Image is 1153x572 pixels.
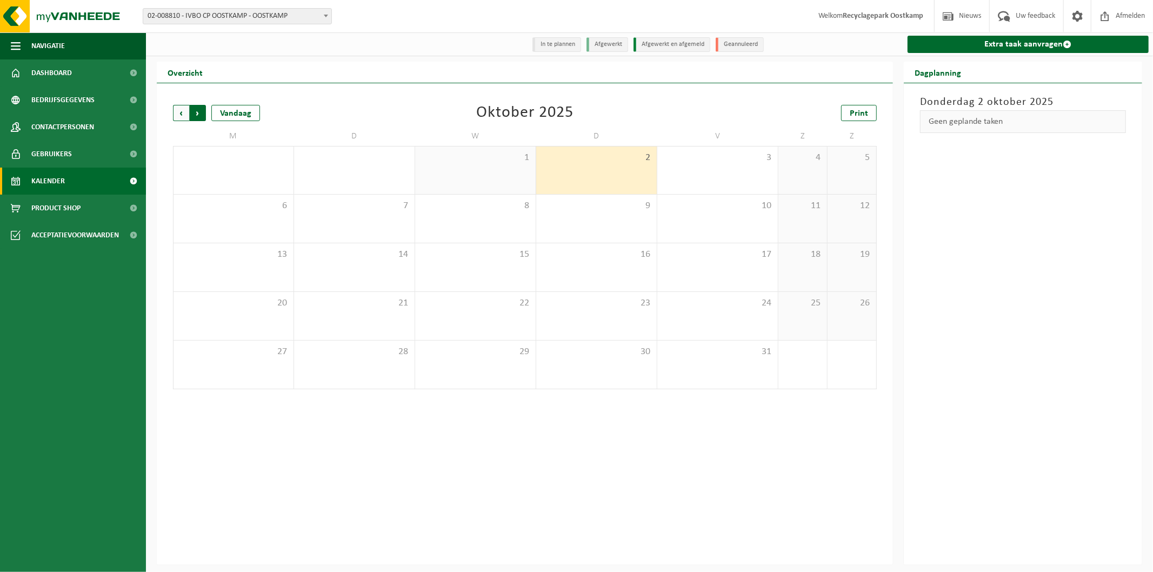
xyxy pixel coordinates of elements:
span: Gebruikers [31,141,72,168]
a: Print [841,105,877,121]
span: Dashboard [31,59,72,87]
span: 26 [833,297,871,309]
div: Vandaag [211,105,260,121]
span: 15 [421,249,530,261]
span: Contactpersonen [31,114,94,141]
span: 13 [179,249,288,261]
span: 12 [833,200,871,212]
span: 23 [542,297,651,309]
span: 21 [299,297,409,309]
span: Product Shop [31,195,81,222]
td: Z [778,127,828,146]
span: 19 [833,249,871,261]
td: W [415,127,536,146]
span: 6 [179,200,288,212]
span: 29 [421,346,530,358]
span: 30 [542,346,651,358]
span: Volgende [190,105,206,121]
td: V [657,127,778,146]
span: 8 [421,200,530,212]
span: Navigatie [31,32,65,59]
span: 2 [542,152,651,164]
span: Acceptatievoorwaarden [31,222,119,249]
span: 7 [299,200,409,212]
h3: Donderdag 2 oktober 2025 [920,94,1126,110]
li: Afgewerkt en afgemeld [634,37,710,52]
span: 31 [663,346,772,358]
li: Geannuleerd [716,37,764,52]
td: Z [828,127,877,146]
span: Vorige [173,105,189,121]
span: 9 [542,200,651,212]
td: D [294,127,415,146]
span: 17 [663,249,772,261]
span: 27 [179,346,288,358]
div: Oktober 2025 [476,105,574,121]
span: 02-008810 - IVBO CP OOSTKAMP - OOSTKAMP [143,9,331,24]
span: Print [850,109,868,118]
span: 02-008810 - IVBO CP OOSTKAMP - OOSTKAMP [143,8,332,24]
td: M [173,127,294,146]
li: Afgewerkt [587,37,628,52]
span: Kalender [31,168,65,195]
span: 22 [421,297,530,309]
td: D [536,127,657,146]
span: 1 [421,152,530,164]
strong: Recyclagepark Oostkamp [843,12,923,20]
span: 25 [784,297,822,309]
span: 11 [784,200,822,212]
div: Geen geplande taken [920,110,1126,133]
span: 28 [299,346,409,358]
span: 5 [833,152,871,164]
span: 14 [299,249,409,261]
span: 10 [663,200,772,212]
li: In te plannen [532,37,581,52]
h2: Dagplanning [904,62,972,83]
span: 24 [663,297,772,309]
span: 4 [784,152,822,164]
span: 20 [179,297,288,309]
a: Extra taak aanvragen [908,36,1149,53]
span: Bedrijfsgegevens [31,87,95,114]
h2: Overzicht [157,62,214,83]
span: 3 [663,152,772,164]
span: 16 [542,249,651,261]
span: 18 [784,249,822,261]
